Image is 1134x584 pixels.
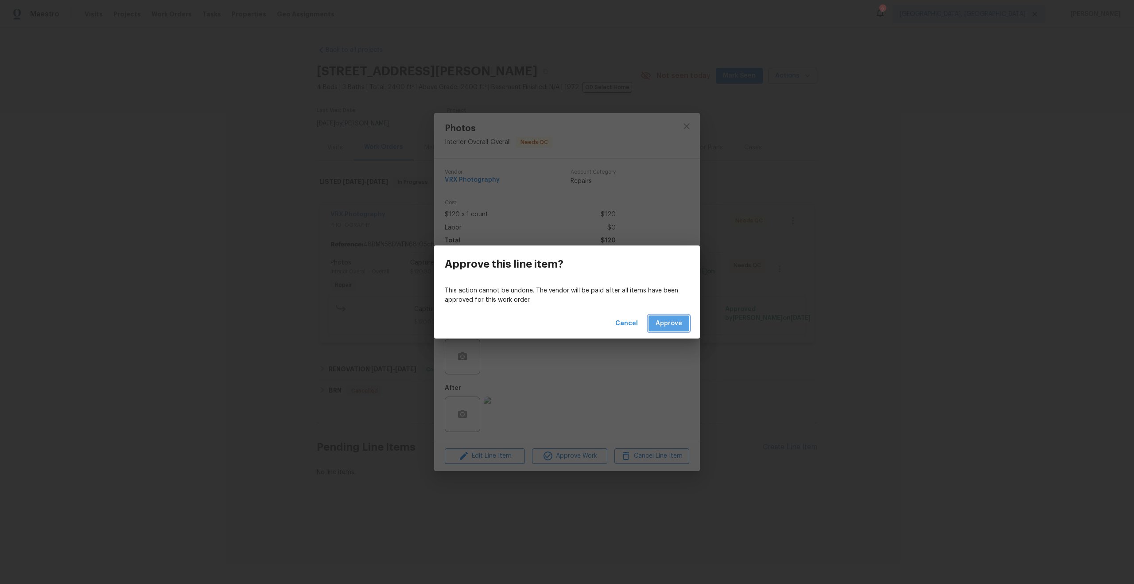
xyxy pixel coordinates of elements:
span: Approve [656,318,682,329]
p: This action cannot be undone. The vendor will be paid after all items have been approved for this... [445,286,689,305]
span: Cancel [615,318,638,329]
h3: Approve this line item? [445,258,563,270]
button: Cancel [612,315,641,332]
button: Approve [649,315,689,332]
